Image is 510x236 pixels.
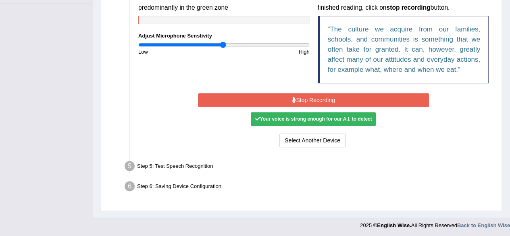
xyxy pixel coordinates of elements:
button: Select Another Device [279,134,346,147]
div: Low [134,48,224,56]
label: Adjust Microphone Senstivity [138,32,212,40]
b: stop recording [386,4,430,11]
div: Step 6: Saving Device Configuration [121,179,498,196]
div: Step 5: Test Speech Recognition [121,159,498,176]
div: 2025 © All Rights Reserved [360,217,510,229]
a: Back to English Wise [457,222,510,228]
strong: English Wise. [377,222,411,228]
q: The culture we acquire from our families, schools, and communities is something that we often tak... [328,25,481,73]
div: Your voice is strong enough for our A.I. to detect [251,112,376,126]
div: High [224,48,313,56]
button: Stop Recording [198,93,429,107]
